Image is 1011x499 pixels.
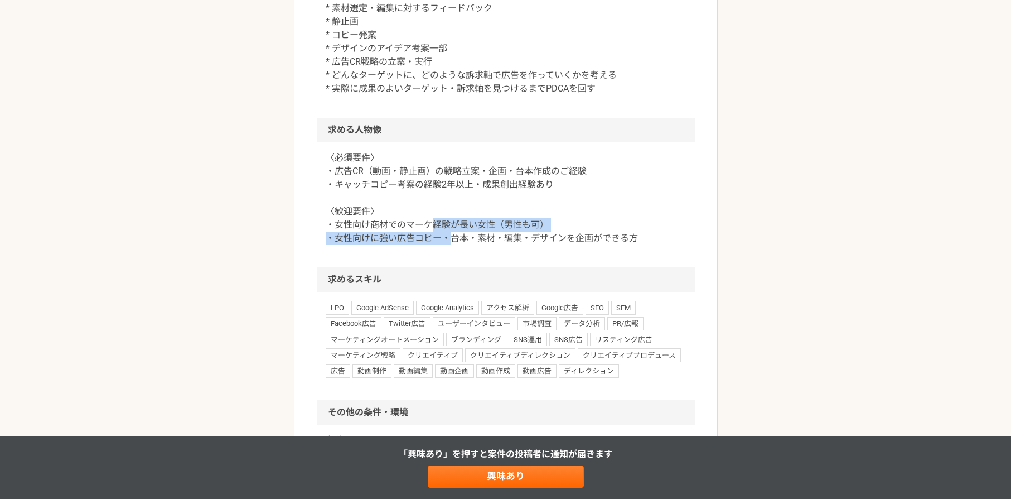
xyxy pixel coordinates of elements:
span: Google AdSense [351,301,414,314]
h2: その他の条件・環境 [317,400,695,425]
span: Twitter広告 [384,317,430,330]
a: 興味あり [428,466,584,488]
span: 動画制作 [352,364,391,378]
span: マーケティングオートメーション [326,333,444,346]
span: ユーザーインタビュー [433,317,515,330]
span: 動画編集 [394,364,433,378]
span: アクセス解析 [481,301,534,314]
span: 動画広告 [517,364,557,378]
span: SNS広告 [549,333,588,346]
span: 広告 [326,364,350,378]
span: 動画企画 [435,364,474,378]
p: 〈必須要件〉 ・広告CR（動画・静止画）の戦略立案・企画・台本作成のご経験 ・キャッチコピー考案の経験2年以上・成果創出経験あり 〈歓迎要件〉 ・女性向け商材でのマーケ経験が長い女性（男性も可）... [326,151,686,245]
h2: 求めるスキル [317,267,695,292]
span: ブランディング [446,333,506,346]
span: マーケティング戦略 [326,348,400,362]
span: クリエイティブディレクション [465,348,575,362]
span: クリエイティブ [403,348,463,362]
span: Google Analytics [416,301,479,314]
span: Facebook広告 [326,317,381,330]
span: データ分析 [559,317,605,330]
p: 「興味あり」を押すと 案件の投稿者に通知が届きます [399,448,613,461]
span: SNS運用 [509,333,547,346]
span: リスティング広告 [590,333,657,346]
h2: 求める人物像 [317,118,695,142]
span: LPO [326,301,349,314]
span: PR/広報 [607,317,644,330]
span: SEO [586,301,609,314]
span: 市場調査 [517,317,557,330]
span: 動画作成 [476,364,515,378]
span: Google広告 [536,301,583,314]
span: クリエイティブプロデュース [578,348,681,362]
span: ディレクション [559,364,619,378]
span: SEM [611,301,636,314]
